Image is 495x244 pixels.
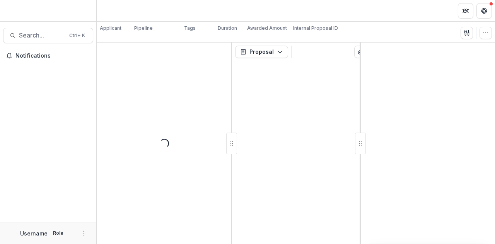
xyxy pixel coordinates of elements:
[218,25,237,32] p: Duration
[458,3,473,19] button: Partners
[79,229,89,238] button: More
[293,25,338,32] p: Internal Proposal ID
[476,3,492,19] button: Get Help
[3,49,93,62] button: Notifications
[3,28,93,43] button: Search...
[184,25,196,32] p: Tags
[19,32,65,39] span: Search...
[100,25,121,32] p: Applicant
[354,46,367,58] button: View Attached Files
[235,46,288,58] button: Proposal
[134,25,153,32] p: Pipeline
[247,25,287,32] p: Awarded Amount
[68,31,87,40] div: Ctrl + K
[20,229,48,237] p: Username
[51,230,66,237] p: Role
[15,53,90,59] span: Notifications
